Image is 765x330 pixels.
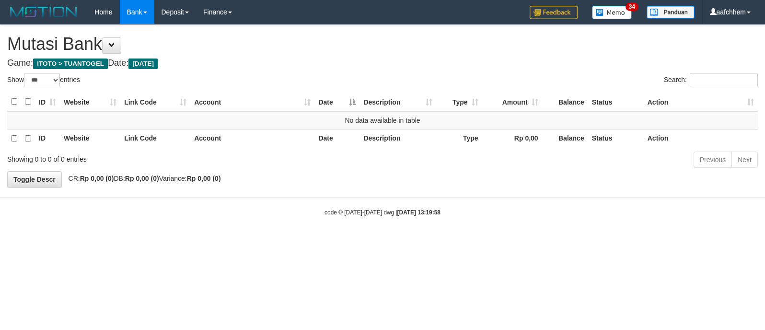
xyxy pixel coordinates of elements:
label: Show entries [7,73,80,87]
th: Status [588,129,644,148]
strong: [DATE] 13:19:58 [397,209,440,216]
th: Description [359,129,436,148]
th: Status [588,93,644,111]
span: ITOTO > TUANTOGEL [33,59,108,69]
a: Next [731,152,758,168]
a: Toggle Descr [7,171,62,188]
div: Showing 0 to 0 of 0 entries [7,151,312,164]
th: Link Code: activate to sort column ascending [120,93,190,111]
th: Balance [542,129,588,148]
th: Description: activate to sort column ascending [359,93,436,111]
th: Type [436,129,482,148]
small: code © [DATE]-[DATE] dwg | [325,209,440,216]
th: Date [314,129,359,148]
strong: Rp 0,00 (0) [80,175,114,182]
th: Account: activate to sort column ascending [190,93,314,111]
h1: Mutasi Bank [7,35,758,54]
img: Feedback.jpg [530,6,578,19]
label: Search: [664,73,758,87]
th: ID [35,129,60,148]
th: Action [644,129,758,148]
th: Website [60,129,120,148]
th: Rp 0,00 [482,129,542,148]
th: Link Code [120,129,190,148]
img: MOTION_logo.png [7,5,80,19]
a: Previous [694,152,732,168]
th: Website: activate to sort column ascending [60,93,120,111]
strong: Rp 0,00 (0) [187,175,221,182]
img: panduan.png [647,6,695,19]
input: Search: [690,73,758,87]
th: Amount: activate to sort column ascending [482,93,542,111]
th: Action: activate to sort column ascending [644,93,758,111]
th: Type: activate to sort column ascending [436,93,482,111]
select: Showentries [24,73,60,87]
th: Date: activate to sort column descending [314,93,359,111]
td: No data available in table [7,111,758,130]
img: Button%20Memo.svg [592,6,632,19]
th: ID: activate to sort column ascending [35,93,60,111]
th: Account [190,129,314,148]
strong: Rp 0,00 (0) [125,175,159,182]
span: 34 [626,2,638,11]
span: [DATE] [128,59,158,69]
h4: Game: Date: [7,59,758,68]
span: CR: DB: Variance: [64,175,221,182]
th: Balance [542,93,588,111]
